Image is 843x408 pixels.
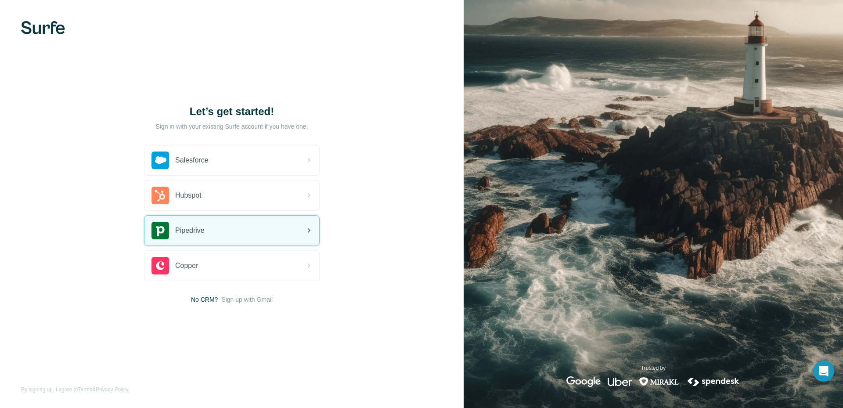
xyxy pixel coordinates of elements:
p: Trusted by [641,364,666,372]
p: Sign in with your existing Surfe account if you have one. [155,122,308,131]
img: mirakl's logo [639,376,679,387]
h1: Let’s get started! [144,105,320,119]
img: spendesk's logo [686,376,741,387]
span: No CRM? [191,295,218,304]
div: Open Intercom Messenger [813,361,834,382]
img: salesforce's logo [151,152,169,169]
span: Hubspot [175,190,202,201]
span: Copper [175,260,198,271]
a: Terms [78,386,92,393]
img: uber's logo [608,376,632,387]
span: Salesforce [175,155,209,166]
span: By signing up, I agree to & [21,386,129,394]
button: Sign up with Gmail [221,295,273,304]
img: hubspot's logo [151,187,169,204]
img: pipedrive's logo [151,222,169,239]
a: Privacy Policy [96,386,129,393]
img: copper's logo [151,257,169,274]
img: Surfe's logo [21,21,65,34]
span: Pipedrive [175,225,205,236]
img: google's logo [566,376,601,387]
